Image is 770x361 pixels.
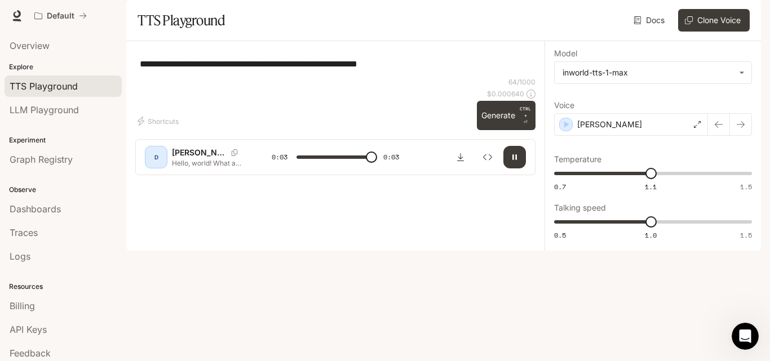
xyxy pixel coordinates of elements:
button: Inspect [476,146,499,168]
iframe: Intercom live chat [732,323,759,350]
p: $ 0.000640 [487,89,524,99]
div: inworld-tts-1-max [555,62,751,83]
p: ⏎ [520,105,531,126]
p: [PERSON_NAME] [172,147,227,158]
button: GenerateCTRL +⏎ [477,101,536,130]
span: 0:03 [272,151,287,163]
span: 0:03 [383,151,399,163]
div: D [147,148,165,166]
p: Temperature [554,155,601,163]
p: Voice [554,101,574,109]
p: Model [554,50,577,57]
span: 1.0 [645,230,657,240]
span: 0.5 [554,230,566,240]
span: 1.5 [740,230,752,240]
a: Docs [631,9,669,32]
div: inworld-tts-1-max [563,67,733,78]
p: CTRL + [520,105,531,119]
button: Copy Voice ID [227,149,242,156]
p: [PERSON_NAME] [577,119,642,130]
p: Talking speed [554,204,606,212]
h1: TTS Playground [138,9,225,32]
span: 1.5 [740,182,752,191]
p: 64 / 1000 [508,77,536,87]
span: 0.7 [554,182,566,191]
span: 1.1 [645,182,657,191]
p: Hello, world! What a wonderful day to be a text-to-speech model! [172,158,245,168]
button: Shortcuts [135,112,183,130]
button: All workspaces [29,5,92,27]
button: Download audio [449,146,472,168]
button: Clone Voice [678,9,750,32]
p: Default [47,11,74,21]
